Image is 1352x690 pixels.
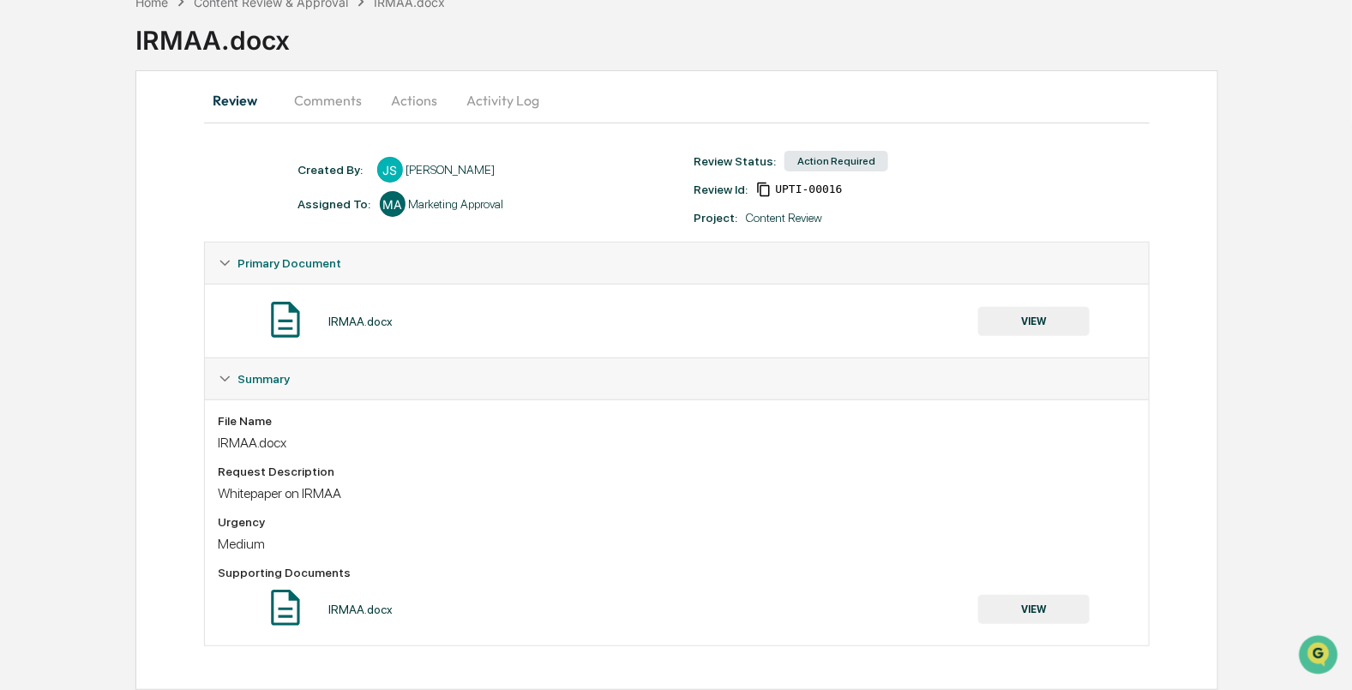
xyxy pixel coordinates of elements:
div: 🗄️ [124,218,138,231]
div: IRMAA.docx [328,315,393,328]
a: 🗄️Attestations [117,209,219,240]
iframe: Open customer support [1297,633,1343,680]
div: Action Required [784,151,888,171]
div: Project: [694,211,737,225]
div: Whitepaper on IRMAA [219,485,1136,501]
div: Review Status: [694,154,776,168]
span: Data Lookup [34,249,108,266]
div: Created By: ‎ ‎ [298,163,369,177]
div: Review Id: [694,183,748,196]
span: Preclearance [34,216,111,233]
button: Review [204,80,281,121]
button: Start new chat [291,136,312,157]
span: 4fa00da9-def6-4e55-b9ca-fe4e676e9327 [775,183,842,196]
div: Assigned To: [298,197,371,211]
div: Supporting Documents [219,566,1136,579]
div: We're offline, we'll be back soon [58,148,224,162]
div: 🖐️ [17,218,31,231]
button: VIEW [978,595,1090,624]
a: 🖐️Preclearance [10,209,117,240]
div: Summary [205,399,1150,645]
span: Primary Document [237,256,341,270]
div: File Name [219,414,1136,428]
div: IRMAA.docx [328,603,393,616]
img: 1746055101610-c473b297-6a78-478c-a979-82029cc54cd1 [17,131,48,162]
div: JS [377,157,403,183]
div: IRMAA.docx [219,435,1136,451]
button: VIEW [978,307,1090,336]
div: secondary tabs example [204,80,1151,121]
div: Primary Document [205,284,1150,357]
div: Content Review [746,211,822,225]
button: Activity Log [454,80,554,121]
div: MA [380,191,406,217]
img: Document Icon [264,586,307,629]
button: Actions [376,80,454,121]
button: Comments [281,80,376,121]
div: Marketing Approval [409,197,504,211]
span: Attestations [141,216,213,233]
span: Summary [237,372,290,386]
div: Urgency [219,515,1136,529]
div: IRMAA.docx [135,11,1352,56]
a: Powered byPylon [121,290,207,303]
div: [PERSON_NAME] [406,163,496,177]
span: Pylon [171,291,207,303]
div: Start new chat [58,131,281,148]
div: Medium [219,536,1136,552]
a: 🔎Data Lookup [10,242,115,273]
div: 🔎 [17,250,31,264]
div: Primary Document [205,243,1150,284]
img: Document Icon [264,298,307,341]
div: Summary [205,358,1150,399]
p: How can we help? [17,36,312,63]
div: Request Description [219,465,1136,478]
